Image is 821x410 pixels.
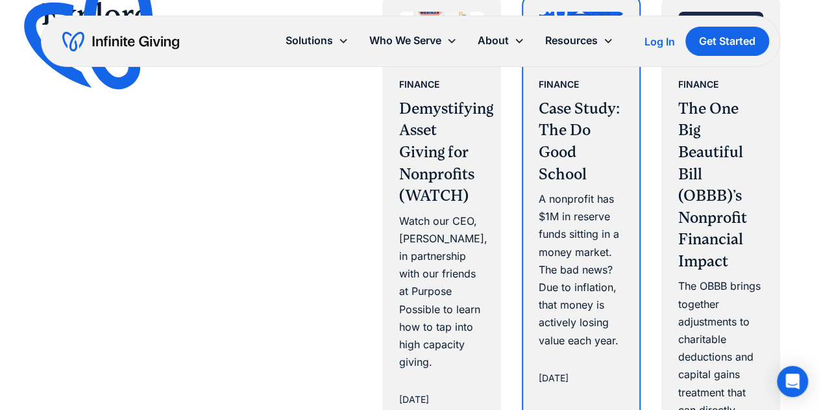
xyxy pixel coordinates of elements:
a: home [62,31,179,52]
div: [DATE] [399,392,429,407]
h2: Finance [150,14,263,53]
h3: Case Study: The Do Good School [539,98,624,185]
div: Solutions [275,27,359,55]
div: Solutions [286,32,333,49]
div: A nonprofit has $1M in reserve funds sitting in a money market. The bad news? Due to inflation, t... [539,190,624,350]
div: Who We Serve [359,27,467,55]
div: Resources [535,27,624,55]
h2: Articles [263,14,372,53]
div: [DATE] [539,370,569,386]
h3: The One Big Beautiful Bill (OBBB)’s Nonprofit Financial Impact [678,98,763,273]
div: Resources [545,32,598,49]
div: Watch our CEO, [PERSON_NAME], in partnership with our friends at Purpose Possible to learn how to... [399,212,484,372]
div: Log In [644,36,675,47]
div: Finance [399,77,439,92]
div: About [478,32,509,49]
div: About [467,27,535,55]
a: Get Started [685,27,769,56]
div: Finance [539,77,579,92]
div: Finance [678,77,718,92]
h3: Demystifying Asset Giving for Nonprofits (WATCH) [399,98,484,207]
a: Log In [644,34,675,49]
div: Who We Serve [369,32,441,49]
div: Open Intercom Messenger [777,366,808,397]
